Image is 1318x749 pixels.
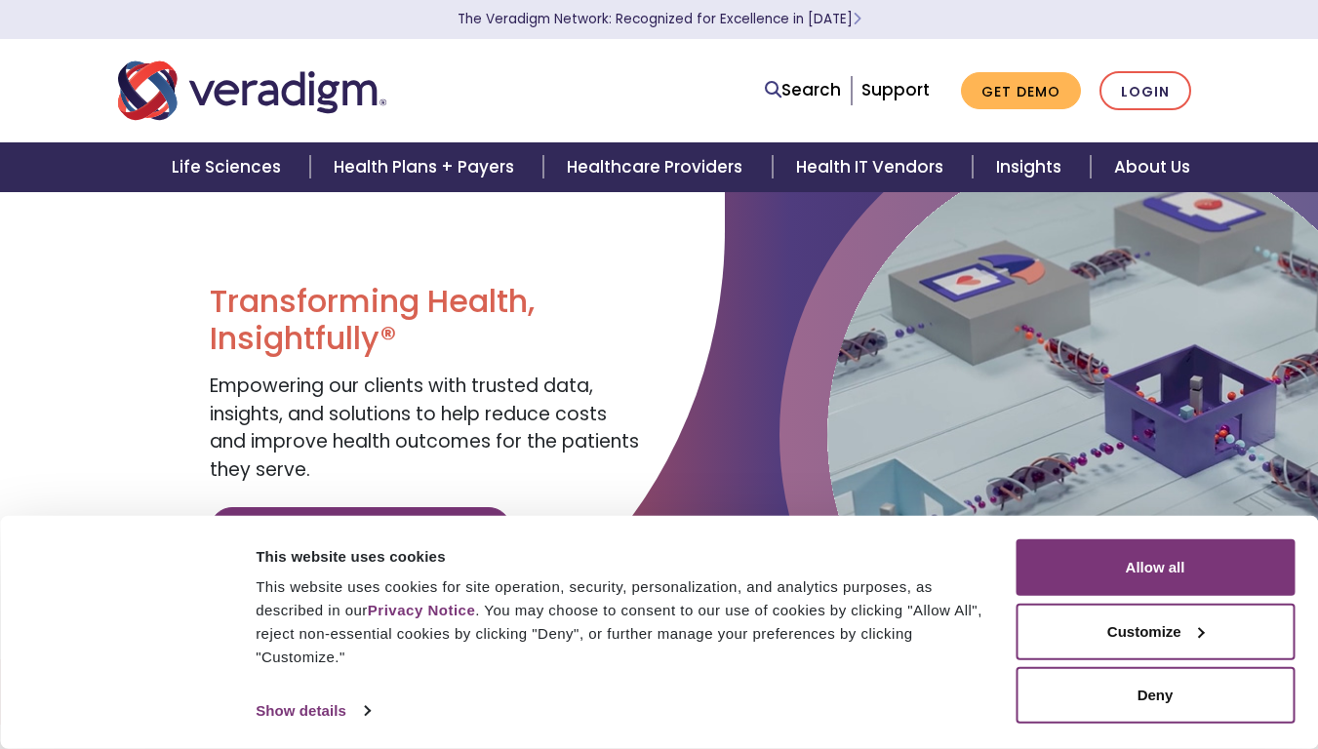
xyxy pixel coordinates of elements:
h1: Transforming Health, Insightfully® [210,283,644,358]
a: About Us [1091,142,1214,192]
a: Login [1099,71,1191,111]
a: Show details [256,696,369,726]
a: Privacy Notice [368,602,475,618]
div: This website uses cookies for site operation, security, personalization, and analytics purposes, ... [256,575,993,669]
a: Support [861,78,930,101]
button: Allow all [1016,539,1295,596]
a: Healthcare Providers [543,142,772,192]
a: Get Demo [961,72,1081,110]
img: Veradigm logo [118,59,386,123]
button: Deny [1016,667,1295,724]
a: Insights [973,142,1091,192]
a: The Veradigm Network: Recognized for Excellence in [DATE]Learn More [458,10,861,28]
a: Discover Veradigm's Value [210,507,511,552]
span: Empowering our clients with trusted data, insights, and solutions to help reduce costs and improv... [210,373,639,483]
span: Learn More [853,10,861,28]
button: Customize [1016,603,1295,659]
a: Life Sciences [148,142,310,192]
div: This website uses cookies [256,544,993,568]
a: Health Plans + Payers [310,142,543,192]
a: Search [765,77,841,103]
a: Health IT Vendors [773,142,973,192]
